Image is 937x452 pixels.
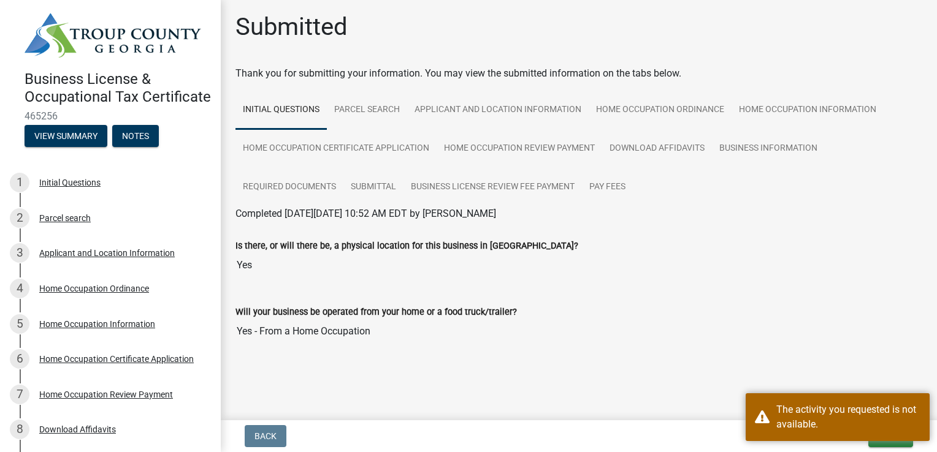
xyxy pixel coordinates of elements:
[403,168,582,207] a: Business License Review Fee Payment
[602,129,712,168] a: Download Affidavits
[10,314,29,334] div: 5
[112,125,159,147] button: Notes
[25,13,201,58] img: Troup County, Georgia
[39,320,155,328] div: Home Occupation Information
[25,70,211,106] h4: Business License & Occupational Tax Certificate
[235,308,517,317] label: Will your business be operated from your home or a food truck/trailer?
[235,242,578,250] label: Is there, or will there be, a physical location for this business in [GEOGRAPHIC_DATA]?
[39,249,175,257] div: Applicant and Location Information
[39,425,116,434] div: Download Affidavits
[327,91,407,130] a: Parcel search
[235,129,437,168] a: Home Occupation Certificate Application
[235,208,496,219] span: Completed [DATE][DATE] 10:52 AM EDT by [PERSON_NAME]
[589,91,732,130] a: Home Occupation Ordinance
[245,425,286,447] button: Back
[235,12,348,42] h1: Submitted
[25,132,107,142] wm-modal-confirm: Summary
[10,243,29,263] div: 3
[254,431,277,441] span: Back
[25,125,107,147] button: View Summary
[10,385,29,404] div: 7
[39,214,91,222] div: Parcel search
[25,110,196,122] span: 465256
[776,402,920,432] div: The activity you requested is not available.
[10,173,29,192] div: 1
[582,168,633,207] a: Pay Fees
[10,279,29,298] div: 4
[39,284,149,293] div: Home Occupation Ordinance
[235,66,922,81] div: Thank you for submitting your information. You may view the submitted information on the tabs below.
[10,349,29,369] div: 6
[39,178,101,187] div: Initial Questions
[407,91,589,130] a: Applicant and Location Information
[10,208,29,228] div: 2
[343,168,403,207] a: Submittal
[712,129,825,168] a: Business Information
[10,420,29,439] div: 8
[39,355,194,363] div: Home Occupation Certificate Application
[39,390,173,399] div: Home Occupation Review Payment
[235,91,327,130] a: Initial Questions
[112,132,159,142] wm-modal-confirm: Notes
[732,91,884,130] a: Home Occupation Information
[235,168,343,207] a: Required Documents
[437,129,602,168] a: Home Occupation Review Payment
